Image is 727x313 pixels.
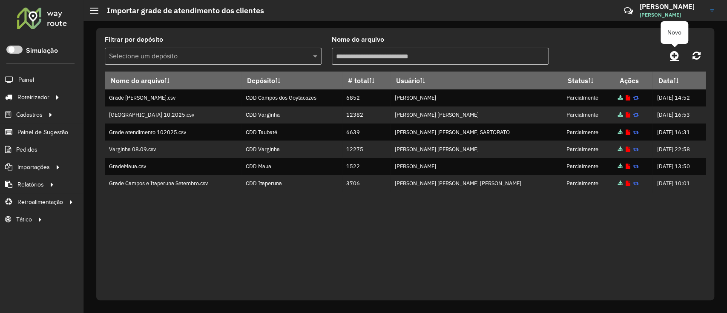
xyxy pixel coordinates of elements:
td: [DATE] 16:53 [652,106,705,123]
td: [DATE] 16:31 [652,123,705,141]
label: Simulação [26,46,58,56]
td: [PERSON_NAME] [390,89,562,106]
a: Exibir log de erros [626,94,630,101]
span: Painel de Sugestão [17,128,68,137]
td: Parcialmente [562,175,614,192]
h3: [PERSON_NAME] [640,3,704,11]
th: Usuário [390,72,562,89]
span: Pedidos [16,145,37,154]
td: CDD Varginha [241,141,342,158]
td: CDD Itaperuna [241,175,342,192]
td: Grade [PERSON_NAME].csv [105,89,241,106]
a: Reimportar [633,94,639,101]
td: Grade atendimento 102025.csv [105,123,241,141]
a: Reimportar [633,146,639,153]
a: Reimportar [633,129,639,136]
td: [PERSON_NAME] [PERSON_NAME] [PERSON_NAME] [390,175,562,192]
td: [DATE] 13:50 [652,158,705,175]
td: CDD Maua [241,158,342,175]
td: GradeMaua.csv [105,158,241,175]
a: Exibir log de erros [626,129,630,136]
a: Reimportar [633,163,639,170]
a: Reimportar [633,180,639,187]
td: [PERSON_NAME] [PERSON_NAME] [390,106,562,123]
span: Relatórios [17,180,44,189]
td: [PERSON_NAME] [PERSON_NAME] [390,141,562,158]
a: Arquivo completo [618,146,623,153]
label: Nome do arquivo [332,34,384,45]
td: [GEOGRAPHIC_DATA] 10.2025.csv [105,106,241,123]
a: Exibir log de erros [626,111,630,118]
td: CDD Campos dos Goytacazes [241,89,342,106]
td: [DATE] 14:52 [652,89,705,106]
a: Exibir log de erros [626,146,630,153]
label: Filtrar por depósito [105,34,163,45]
td: 12275 [342,141,390,158]
a: Exibir log de erros [626,163,630,170]
td: [PERSON_NAME] [PERSON_NAME] SARTORATO [390,123,562,141]
td: 12382 [342,106,390,123]
td: 6639 [342,123,390,141]
a: Reimportar [633,111,639,118]
th: Depósito [241,72,342,89]
td: 3706 [342,175,390,192]
td: Parcialmente [562,123,614,141]
th: Data [652,72,705,89]
td: Parcialmente [562,141,614,158]
td: [DATE] 22:58 [652,141,705,158]
a: Exibir log de erros [626,180,630,187]
td: [DATE] 10:01 [652,175,705,192]
a: Arquivo completo [618,111,623,118]
span: [PERSON_NAME] [640,11,704,19]
td: [PERSON_NAME] [390,158,562,175]
td: 6852 [342,89,390,106]
td: Grade Campos e Itaperuna Setembro.csv [105,175,241,192]
td: Parcialmente [562,89,614,106]
span: Importações [17,163,50,172]
th: Ações [614,72,653,89]
a: Contato Rápido [619,2,638,20]
a: Arquivo completo [618,163,623,170]
td: CDD Varginha [241,106,342,123]
span: Retroalimentação [17,198,63,207]
td: Parcialmente [562,106,614,123]
th: # total [342,72,390,89]
td: 1522 [342,158,390,175]
td: CDD Taubaté [241,123,342,141]
span: Roteirizador [17,93,49,102]
th: Status [562,72,614,89]
td: Varginha 08.09.csv [105,141,241,158]
a: Arquivo completo [618,129,623,136]
span: Painel [18,75,34,84]
span: Cadastros [16,110,43,119]
h2: Importar grade de atendimento dos clientes [98,6,264,15]
span: Tático [16,215,32,224]
div: Novo [661,21,688,44]
a: Arquivo completo [618,94,623,101]
td: Parcialmente [562,158,614,175]
th: Nome do arquivo [105,72,241,89]
a: Arquivo completo [618,180,623,187]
